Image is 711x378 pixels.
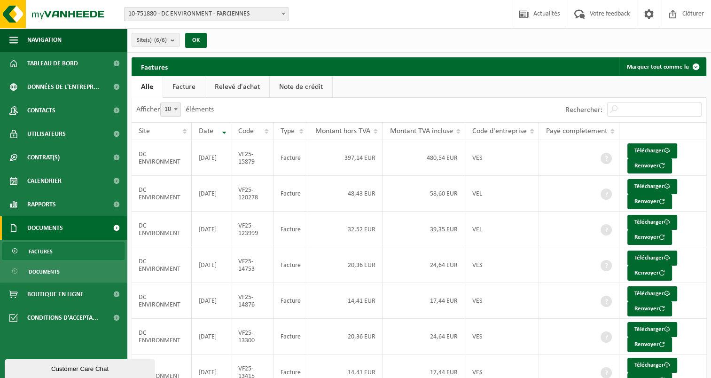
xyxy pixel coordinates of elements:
label: Afficher éléments [136,106,214,113]
span: Documents [27,216,63,240]
td: 20,36 EUR [308,319,383,354]
td: DC ENVIRONMENT [132,319,192,354]
td: VEL [465,176,539,212]
button: OK [185,33,207,48]
td: [DATE] [192,319,231,354]
a: Documents [2,262,125,280]
a: Factures [2,242,125,260]
td: VES [465,140,539,176]
td: 17,44 EUR [383,283,465,319]
span: Montant TVA incluse [390,127,453,135]
span: Payé complètement [546,127,607,135]
button: Renvoyer [627,337,672,352]
span: Type [281,127,295,135]
button: Marquer tout comme lu [619,57,705,76]
td: [DATE] [192,140,231,176]
td: Facture [273,176,308,212]
a: Note de crédit [270,76,332,98]
td: DC ENVIRONMENT [132,176,192,212]
span: Code d'entreprise [472,127,527,135]
td: [DATE] [192,176,231,212]
span: Date [199,127,213,135]
td: DC ENVIRONMENT [132,140,192,176]
td: 32,52 EUR [308,212,383,247]
span: Rapports [27,193,56,216]
td: 39,35 EUR [383,212,465,247]
span: Tableau de bord [27,52,78,75]
td: 58,60 EUR [383,176,465,212]
span: Montant hors TVA [315,127,370,135]
td: DC ENVIRONMENT [132,212,192,247]
span: 10 [160,102,181,117]
td: Facture [273,140,308,176]
span: Code [238,127,254,135]
span: Données de l'entrepr... [27,75,99,99]
button: Site(s)(6/6) [132,33,180,47]
td: VES [465,247,539,283]
a: Télécharger [627,143,677,158]
span: Factures [29,243,53,260]
span: Boutique en ligne [27,283,84,306]
td: 397,14 EUR [308,140,383,176]
span: Contrat(s) [27,146,60,169]
a: Télécharger [627,215,677,230]
td: VES [465,283,539,319]
td: VF25-120278 [231,176,273,212]
span: 10-751880 - DC ENVIRONMENT - FARCIENNES [124,7,289,21]
td: VF25-15879 [231,140,273,176]
a: Télécharger [627,179,677,194]
td: [DATE] [192,212,231,247]
td: VF25-14753 [231,247,273,283]
td: 480,54 EUR [383,140,465,176]
span: Documents [29,263,60,281]
td: Facture [273,283,308,319]
td: VF25-13300 [231,319,273,354]
span: Site [139,127,150,135]
span: Conditions d'accepta... [27,306,98,330]
iframe: chat widget [5,357,157,378]
span: Calendrier [27,169,62,193]
button: Renvoyer [627,301,672,316]
a: Facture [163,76,205,98]
td: Facture [273,212,308,247]
span: 10-751880 - DC ENVIRONMENT - FARCIENNES [125,8,288,21]
td: Facture [273,319,308,354]
span: Utilisateurs [27,122,66,146]
a: Télécharger [627,251,677,266]
td: [DATE] [192,283,231,319]
span: 10 [161,103,180,116]
td: 20,36 EUR [308,247,383,283]
td: VES [465,319,539,354]
button: Renvoyer [627,266,672,281]
a: Télécharger [627,358,677,373]
td: VF25-14876 [231,283,273,319]
td: 14,41 EUR [308,283,383,319]
span: Contacts [27,99,55,122]
button: Renvoyer [627,230,672,245]
td: DC ENVIRONMENT [132,247,192,283]
a: Télécharger [627,286,677,301]
td: DC ENVIRONMENT [132,283,192,319]
span: Site(s) [137,33,167,47]
button: Renvoyer [627,194,672,209]
count: (6/6) [154,37,167,43]
td: 24,64 EUR [383,247,465,283]
label: Rechercher: [565,106,602,114]
span: Navigation [27,28,62,52]
a: Alle [132,76,163,98]
h2: Factures [132,57,177,76]
a: Télécharger [627,322,677,337]
td: VEL [465,212,539,247]
td: [DATE] [192,247,231,283]
a: Relevé d'achat [205,76,269,98]
td: Facture [273,247,308,283]
td: 48,43 EUR [308,176,383,212]
td: VF25-123999 [231,212,273,247]
td: 24,64 EUR [383,319,465,354]
button: Renvoyer [627,158,672,173]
